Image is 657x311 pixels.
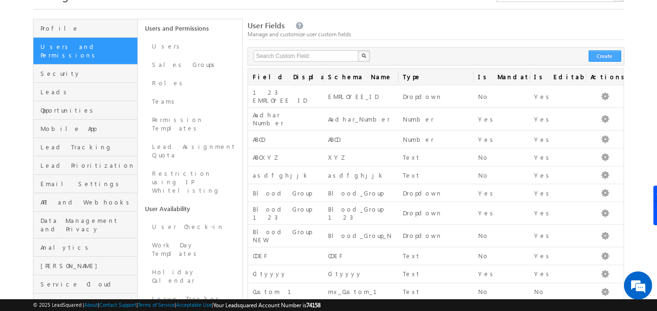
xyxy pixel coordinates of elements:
[253,110,319,128] div: Aadhar Number
[403,269,469,279] div: Text
[253,205,319,222] div: Blood Group 123
[40,106,135,115] span: Opportunities
[398,69,473,85] span: Type
[535,153,582,163] div: Yes
[138,37,242,56] a: Users
[138,236,242,263] a: Work Day Templates
[33,175,137,193] a: Email Settings
[40,180,135,188] span: Email Settings
[40,24,135,33] span: Profile
[478,188,525,198] div: Yes
[138,138,242,164] a: Lead Assignment Quota
[478,153,525,163] div: No
[253,227,319,245] div: Blood Group NEW
[403,135,469,145] div: Number
[253,287,319,297] div: Custom 1
[33,38,137,65] a: Users and Permissions
[328,188,394,198] div: Blood_Group
[328,135,394,145] div: ABCD
[33,193,137,212] a: API and Webhooks
[33,138,137,156] a: Lead Tracking
[530,69,586,85] span: Is Editable
[33,65,137,83] a: Security
[40,262,135,270] span: [PERSON_NAME]
[328,92,394,102] div: EMPLOYEE_ID
[253,171,319,180] div: asdfghjjk
[403,115,469,124] div: Number
[403,92,469,102] div: Dropdown
[403,251,469,261] div: Text
[323,69,399,85] a: Schema Name
[254,50,359,62] input: Search Custom Field
[478,171,525,180] div: No
[40,243,135,252] span: Analytics
[248,69,323,85] a: Field Display Name
[253,269,319,279] div: Cityyyy
[535,92,582,102] div: Yes
[535,171,582,180] div: Yes
[403,153,469,163] div: Text
[361,53,366,58] img: Search
[478,287,525,297] div: No
[33,301,320,310] span: © 2025 LeadSquared | | | | |
[403,208,469,218] div: Dropdown
[138,164,242,200] a: Restriction using IP Whitelisting
[33,83,137,101] a: Leads
[33,257,137,275] a: [PERSON_NAME]
[40,298,135,307] span: Telephony
[403,188,469,198] div: Dropdown
[253,153,319,163] div: ABCXYZ
[33,212,137,238] a: Data Management and Privacy
[138,290,242,308] a: Leave Tracker
[40,42,135,59] span: Users and Permissions
[99,302,136,308] a: Contact Support
[478,231,525,241] div: No
[40,88,135,96] span: Leads
[473,69,530,85] span: Is Mandatory
[213,302,320,309] span: Your Leadsquared Account Number is
[33,101,137,120] a: Opportunities
[248,30,624,39] div: Manage and customize user custom fields
[328,231,394,241] div: Blood_Group_N
[586,69,624,85] span: Actions
[33,120,137,138] a: Mobile App
[535,115,582,124] div: Yes
[306,302,320,309] span: 74158
[253,88,319,106] div: 123 EMPLOYEE ID
[535,269,582,279] div: Yes
[40,280,135,288] span: Service Cloud
[33,156,137,175] a: Lead Prioritization
[138,302,175,308] a: Terms of Service
[138,92,242,111] a: Teams
[328,115,394,124] div: Aadhar_Number
[535,251,582,261] div: Yes
[478,92,525,102] div: No
[535,208,582,218] div: Yes
[138,74,242,92] a: Roles
[33,275,137,294] a: Service Cloud
[403,287,469,297] div: Text
[40,143,135,151] span: Lead Tracking
[253,251,319,261] div: CDEF
[328,153,394,163] div: XYZ
[328,251,394,261] div: CDEF
[33,238,137,257] a: Analytics
[138,263,242,290] a: Holiday Calendar
[403,231,469,241] div: Dropdown
[40,69,135,78] span: Security
[248,20,285,30] span: User Fields
[589,50,621,62] button: Create
[478,135,525,145] div: Yes
[478,208,525,218] div: Yes
[478,115,525,124] div: Yes
[33,19,137,38] a: Profile
[478,269,525,279] div: Yes
[138,19,242,37] a: Users and Permissions
[138,111,242,138] a: Permission Templates
[328,171,394,180] div: asdfghjjk
[328,269,394,279] div: Cityyyy
[40,124,135,133] span: Mobile App
[176,302,212,308] a: Acceptable Use
[328,205,394,222] div: Blood_Group123
[40,161,135,170] span: Lead Prioritization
